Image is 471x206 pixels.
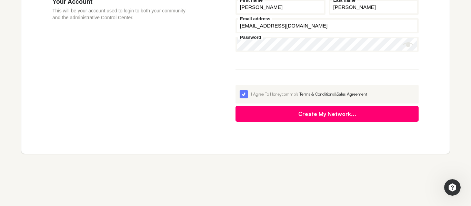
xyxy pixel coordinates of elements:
[337,91,367,97] a: Sales Agreement
[238,35,263,40] label: Password
[235,106,419,122] button: Create My Network...
[299,91,334,97] a: Terms & Conditions
[235,18,419,33] input: Email address
[251,91,414,97] div: I Agree To Honeycommb's &
[238,17,272,21] label: Email address
[444,179,461,196] iframe: Intercom live chat
[52,7,194,21] p: This will be your account used to login to both your community and the administrative Control Cen...
[403,40,413,50] button: Show password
